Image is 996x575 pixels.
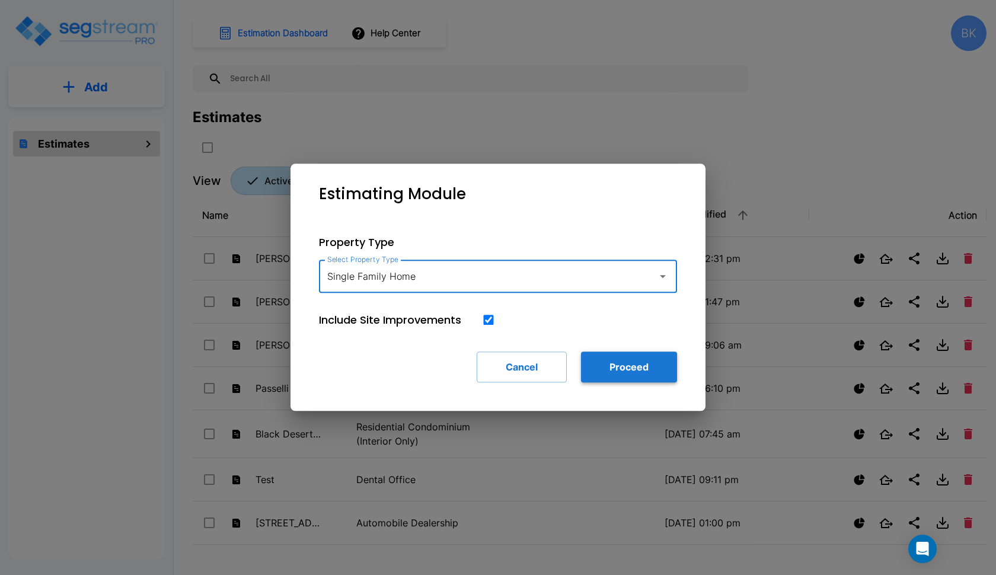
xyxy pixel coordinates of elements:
[327,254,398,264] label: Select Property Type
[319,183,466,206] p: Estimating Module
[581,352,677,382] button: Proceed
[908,535,937,563] div: Open Intercom Messenger
[477,352,567,382] button: Cancel
[319,312,461,328] p: Include Site Improvements
[319,234,677,250] p: Property Type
